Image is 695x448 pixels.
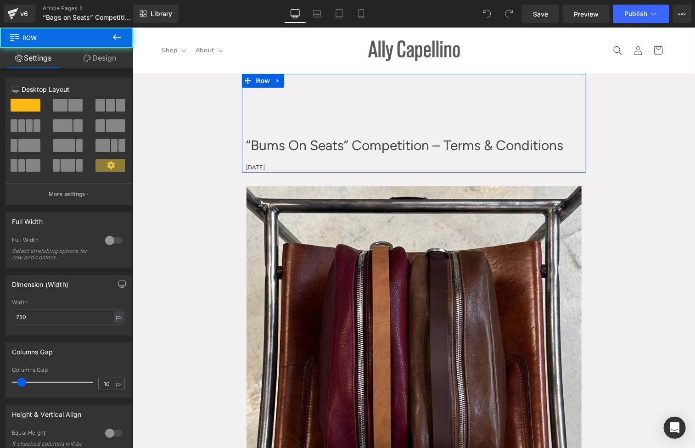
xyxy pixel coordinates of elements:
[133,5,179,23] a: New Library
[9,28,101,48] span: Row
[114,110,449,126] h1: “Bums On Seats” Competition – Terms & Conditions
[574,9,599,19] span: Preview
[49,190,85,198] p: More settings
[500,5,518,23] button: Redo
[67,48,133,68] a: Design
[475,13,495,33] summary: Search
[478,5,496,23] button: Undo
[563,5,610,23] a: Preview
[12,405,81,418] div: Height & Vertical Align
[140,46,151,60] a: Expand / Collapse
[114,135,449,145] p: [DATE]
[12,236,96,246] div: Full Width
[235,13,327,34] img: Ally Capellino
[6,183,131,205] button: More settings
[12,429,96,439] div: Equal Height
[18,8,30,20] div: v6
[664,417,686,439] div: Open Intercom Messenger
[12,367,125,373] div: Columns Gap
[151,10,172,18] span: Library
[12,343,53,356] div: Columns Gap
[12,248,95,261] div: Select stretching options for row and content.
[43,5,148,12] a: Article Pages
[232,9,331,37] a: Ally Capellino
[624,10,647,17] span: Publish
[23,13,57,33] summary: Shop
[12,299,125,306] div: Width
[12,213,43,225] div: Full Width
[12,84,125,94] p: Desktop Layout
[121,46,140,60] span: Row
[328,5,350,23] a: Tablet
[114,311,123,323] div: px
[57,13,94,33] summary: About
[306,5,328,23] a: Laptop
[116,381,123,387] span: px
[29,19,45,27] span: Shop
[4,5,35,23] a: v6
[613,5,669,23] button: Publish
[533,9,548,19] span: Save
[12,275,68,288] div: Dimension (Width)
[12,309,125,325] input: auto
[350,5,372,23] a: Mobile
[43,14,131,21] span: “Bags on Seats” Competition – Terms and Conditions
[673,5,691,23] button: More
[63,19,82,27] span: About
[284,5,306,23] a: Desktop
